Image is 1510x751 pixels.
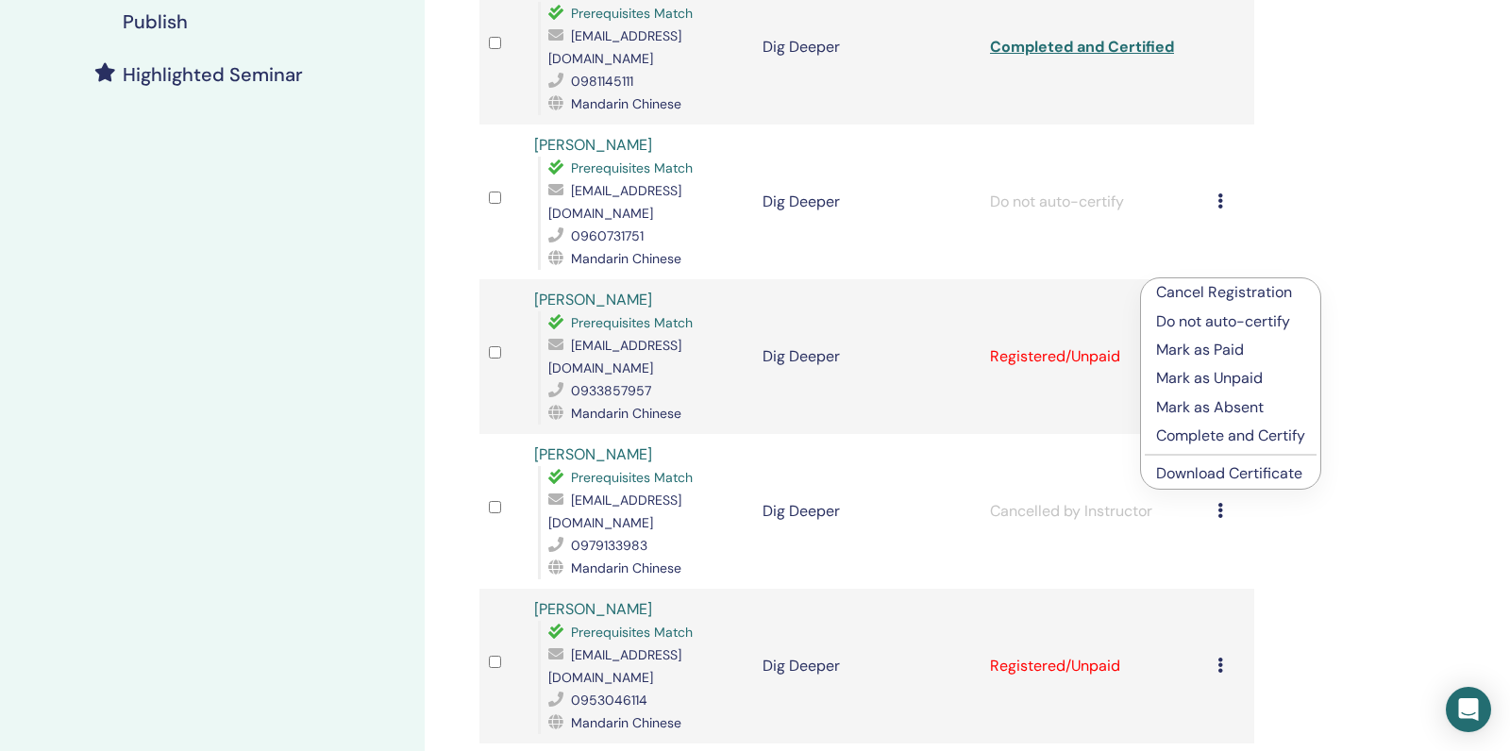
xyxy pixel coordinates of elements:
span: 0981145111 [571,73,633,90]
h4: Highlighted Seminar [123,63,303,86]
span: [EMAIL_ADDRESS][DOMAIN_NAME] [548,492,681,531]
span: 0979133983 [571,537,647,554]
p: Complete and Certify [1156,425,1305,447]
a: [PERSON_NAME] [534,599,652,619]
span: 0933857957 [571,382,651,399]
span: Mandarin Chinese [571,250,681,267]
td: Dig Deeper [753,434,981,589]
a: [PERSON_NAME] [534,135,652,155]
a: [PERSON_NAME] [534,444,652,464]
span: [EMAIL_ADDRESS][DOMAIN_NAME] [548,337,681,376]
span: Prerequisites Match [571,469,693,486]
p: Do not auto-certify [1156,310,1305,333]
p: Mark as Absent [1156,396,1305,419]
span: Prerequisites Match [571,159,693,176]
h4: Publish [123,10,188,33]
p: Mark as Unpaid [1156,367,1305,390]
span: [EMAIL_ADDRESS][DOMAIN_NAME] [548,182,681,222]
span: [EMAIL_ADDRESS][DOMAIN_NAME] [548,646,681,686]
p: Mark as Paid [1156,339,1305,361]
td: Dig Deeper [753,279,981,434]
span: Prerequisites Match [571,314,693,331]
span: Mandarin Chinese [571,405,681,422]
span: Prerequisites Match [571,5,693,22]
span: [EMAIL_ADDRESS][DOMAIN_NAME] [548,27,681,67]
a: Download Certificate [1156,463,1302,483]
span: Mandarin Chinese [571,559,681,576]
span: Mandarin Chinese [571,714,681,731]
span: 0960731751 [571,227,644,244]
div: Open Intercom Messenger [1446,687,1491,732]
span: Prerequisites Match [571,624,693,641]
td: Dig Deeper [753,125,981,279]
a: Completed and Certified [990,37,1174,57]
a: [PERSON_NAME] [534,290,652,309]
span: 0953046114 [571,692,647,709]
p: Cancel Registration [1156,281,1305,304]
span: Mandarin Chinese [571,95,681,112]
td: Dig Deeper [753,589,981,743]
